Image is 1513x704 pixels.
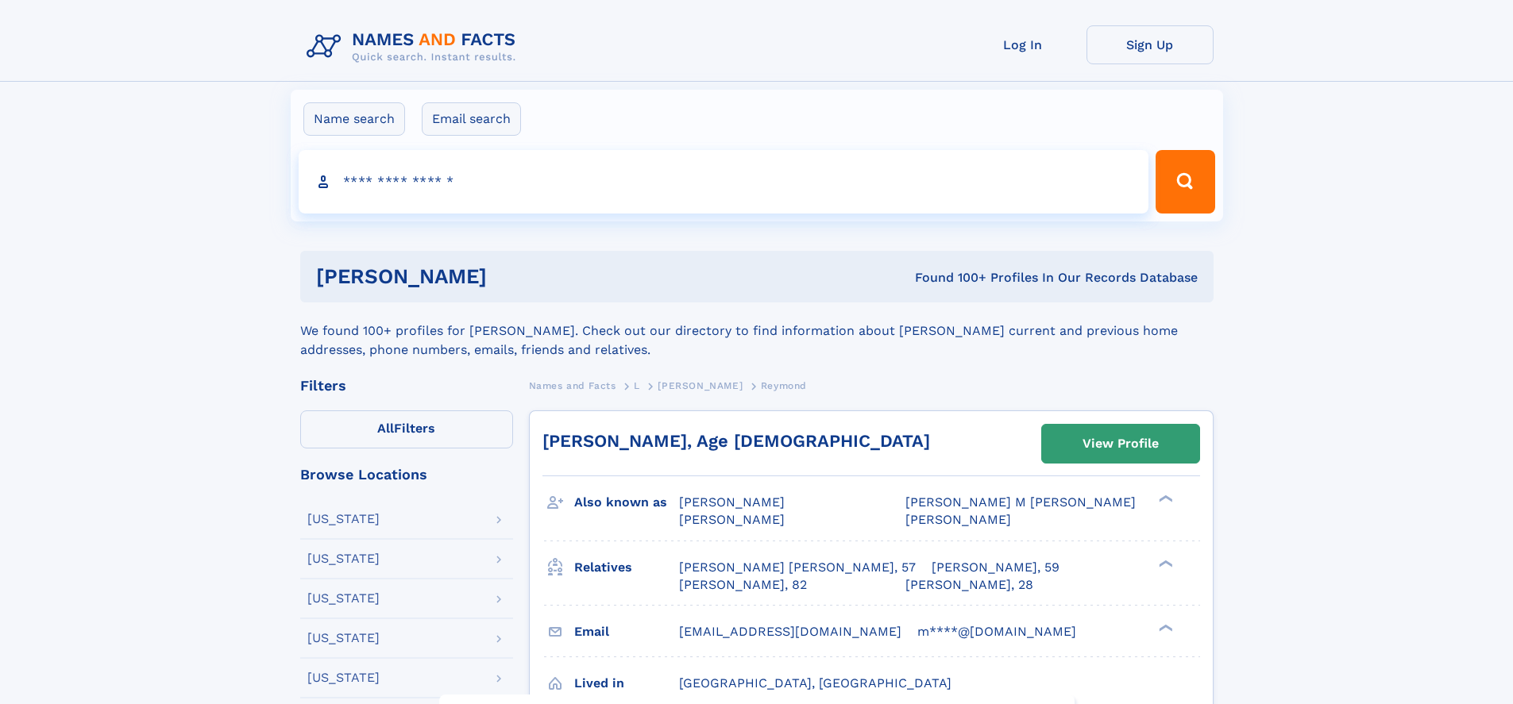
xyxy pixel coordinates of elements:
span: [PERSON_NAME] [679,494,785,510]
span: Reymond [761,380,807,391]
label: Email search [422,102,521,136]
a: Log In [959,25,1087,64]
div: Filters [300,379,513,393]
label: Filters [300,410,513,448]
span: All [377,421,394,436]
h1: [PERSON_NAME] [316,267,701,287]
span: [EMAIL_ADDRESS][DOMAIN_NAME] [679,624,901,639]
div: [US_STATE] [307,552,380,565]
span: [PERSON_NAME] [905,512,1011,527]
span: L [634,380,640,391]
a: View Profile [1042,425,1199,463]
div: ❯ [1155,558,1174,568]
h3: Also known as [574,489,679,516]
a: [PERSON_NAME], Age [DEMOGRAPHIC_DATA] [542,431,930,451]
div: Browse Locations [300,467,513,482]
div: View Profile [1083,425,1159,462]
div: [US_STATE] [307,513,380,525]
label: Name search [303,102,405,136]
a: [PERSON_NAME], 82 [679,576,807,594]
a: Sign Up [1087,25,1214,64]
span: [PERSON_NAME] M [PERSON_NAME] [905,494,1136,510]
span: [PERSON_NAME] [679,512,785,527]
span: [GEOGRAPHIC_DATA], [GEOGRAPHIC_DATA] [679,675,951,691]
div: We found 100+ profiles for [PERSON_NAME]. Check out our directory to find information about [PERS... [300,302,1214,360]
a: L [634,375,640,395]
div: ❯ [1155,494,1174,504]
h3: Relatives [574,554,679,581]
div: [US_STATE] [307,592,380,605]
div: [US_STATE] [307,632,380,644]
a: [PERSON_NAME], 59 [932,559,1059,576]
a: [PERSON_NAME] [658,375,743,395]
a: [PERSON_NAME] [PERSON_NAME], 57 [679,559,916,576]
div: [US_STATE] [307,671,380,684]
h3: Email [574,618,679,645]
button: Search Button [1156,150,1214,214]
span: [PERSON_NAME] [658,380,743,391]
input: search input [299,150,1149,214]
div: Found 100+ Profiles In Our Records Database [701,269,1198,287]
img: Logo Names and Facts [300,25,529,68]
h3: Lived in [574,670,679,697]
a: [PERSON_NAME], 28 [905,576,1033,594]
a: Names and Facts [529,375,616,395]
div: ❯ [1155,622,1174,633]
